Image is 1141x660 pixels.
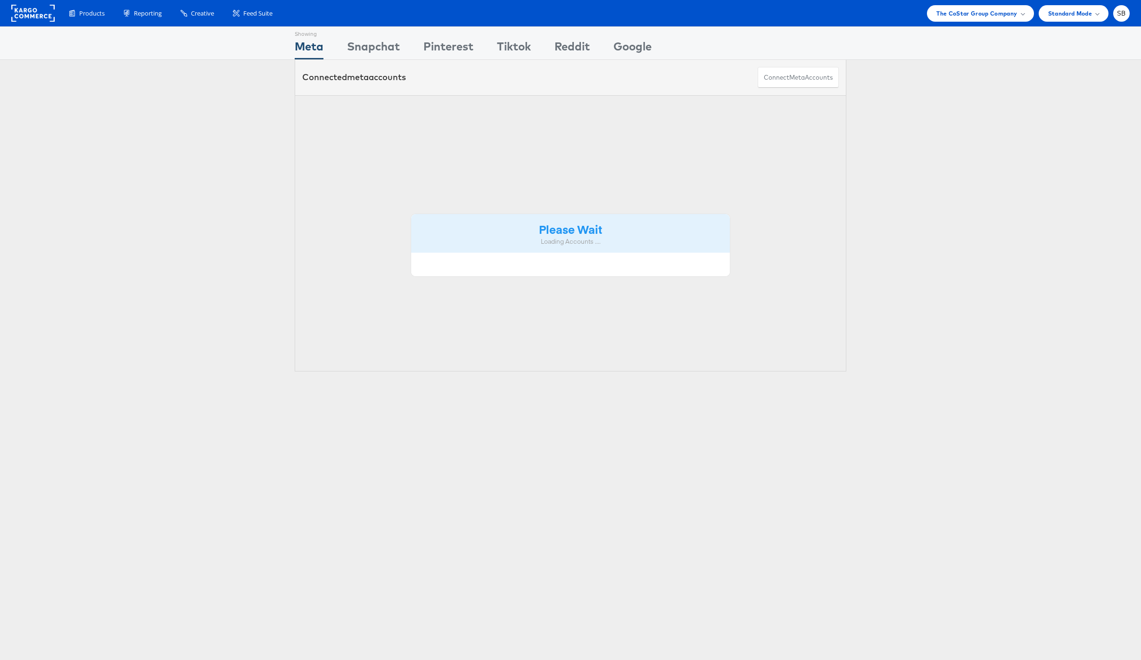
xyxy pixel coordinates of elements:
[79,9,105,18] span: Products
[1117,10,1126,16] span: SB
[243,9,273,18] span: Feed Suite
[758,67,839,88] button: ConnectmetaAccounts
[936,8,1017,18] span: The CoStar Group Company
[191,9,214,18] span: Creative
[134,9,162,18] span: Reporting
[497,38,531,59] div: Tiktok
[302,71,406,83] div: Connected accounts
[418,237,723,246] div: Loading Accounts ....
[539,221,602,237] strong: Please Wait
[1048,8,1092,18] span: Standard Mode
[347,38,400,59] div: Snapchat
[347,72,369,82] span: meta
[295,38,323,59] div: Meta
[554,38,590,59] div: Reddit
[789,73,805,82] span: meta
[613,38,652,59] div: Google
[423,38,473,59] div: Pinterest
[295,27,323,38] div: Showing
